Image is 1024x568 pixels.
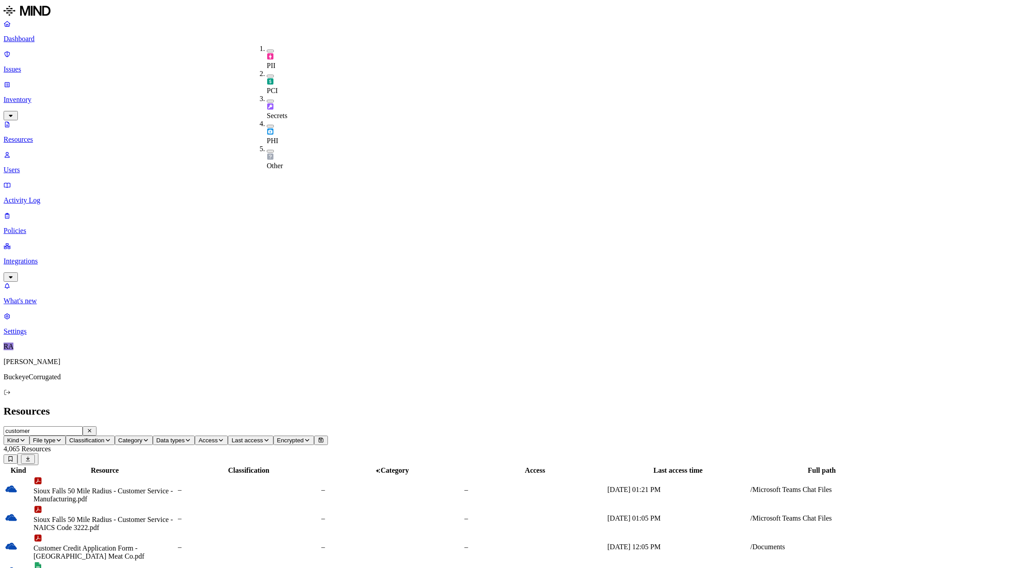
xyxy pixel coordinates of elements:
[267,62,276,69] span: PII
[4,136,1020,144] p: Resources
[608,466,749,475] div: Last access time
[178,486,181,493] span: –
[5,483,17,495] img: onedrive.svg
[321,486,325,493] span: –
[4,196,1020,204] p: Activity Log
[4,327,1020,335] p: Settings
[321,514,325,522] span: –
[7,437,19,444] span: Kind
[751,514,893,522] div: /Microsoft Teams Chat Files
[34,544,176,560] div: Customer Credit Application Form - [GEOGRAPHIC_DATA] Meat Co.pdf
[4,35,1020,43] p: Dashboard
[178,514,181,522] span: –
[4,257,1020,265] p: Integrations
[4,227,1020,235] p: Policies
[34,534,42,543] img: adobe-pdf.svg
[4,297,1020,305] p: What's new
[267,103,274,110] img: secret.svg
[751,486,893,494] div: /Microsoft Teams Chat Files
[608,486,661,493] span: [DATE] 01:21 PM
[4,405,1020,417] h2: Resources
[321,543,325,551] span: –
[381,466,409,474] span: Category
[4,181,1020,204] a: Activity Log
[4,166,1020,174] p: Users
[34,466,176,475] div: Resource
[34,476,42,485] img: adobe-pdf.svg
[4,4,50,18] img: MIND
[231,437,263,444] span: Last access
[4,445,51,453] span: 4,065 Resources
[267,112,287,119] span: Secrets
[4,151,1020,174] a: Users
[178,543,181,551] span: –
[34,505,42,514] img: adobe-pdf.svg
[4,426,83,436] input: Search
[69,437,105,444] span: Classification
[33,437,55,444] span: File type
[751,543,893,551] div: /Documents
[277,437,304,444] span: Encrypted
[5,466,32,475] div: Kind
[465,543,468,551] span: –
[751,466,893,475] div: Full path
[5,540,17,552] img: onedrive.svg
[4,282,1020,305] a: What's new
[608,514,661,522] span: [DATE] 01:05 PM
[4,312,1020,335] a: Settings
[118,437,143,444] span: Category
[465,514,468,522] span: –
[4,96,1020,104] p: Inventory
[608,543,661,551] span: [DATE] 12:05 PM
[4,20,1020,43] a: Dashboard
[465,486,468,493] span: –
[4,4,1020,20] a: MIND
[267,78,274,85] img: pci.svg
[34,487,176,503] div: Sioux Falls 50 Mile Radius - Customer Service - Manufacturing.pdf
[198,437,218,444] span: Access
[34,516,176,532] div: Sioux Falls 50 Mile Radius - Customer Service - NAICS Code 3222.pdf
[5,511,17,524] img: onedrive.svg
[267,162,283,170] span: Other
[178,466,319,475] div: Classification
[4,242,1020,280] a: Integrations
[267,137,278,144] span: PHI
[267,153,274,160] img: other.svg
[4,81,1020,119] a: Inventory
[4,120,1020,144] a: Resources
[267,53,274,60] img: pii.svg
[4,65,1020,73] p: Issues
[4,212,1020,235] a: Policies
[156,437,185,444] span: Data types
[267,128,274,135] img: phi.svg
[4,50,1020,73] a: Issues
[4,343,13,350] span: RA
[267,87,278,94] span: PCI
[465,466,606,475] div: Access
[4,373,1020,381] p: BuckeyeCorrugated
